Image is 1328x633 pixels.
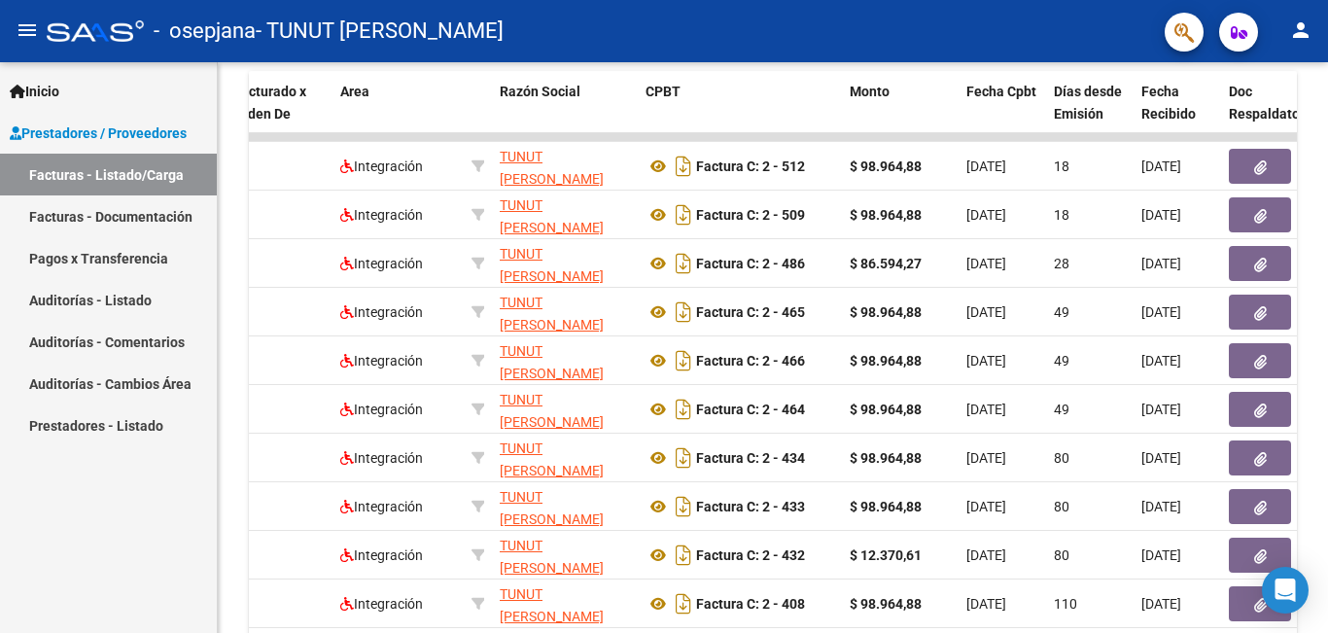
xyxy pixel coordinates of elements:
strong: $ 98.964,88 [850,450,922,466]
i: Descargar documento [671,151,696,182]
datatable-header-cell: Fecha Cpbt [959,71,1046,157]
span: 80 [1054,547,1069,563]
strong: Factura C: 2 - 509 [696,207,805,223]
span: [DATE] [966,207,1006,223]
span: 110 [1054,596,1077,612]
span: [DATE] [966,499,1006,514]
div: 23383768594 [500,194,630,235]
span: TUNUT [PERSON_NAME] [500,149,604,187]
span: Razón Social [500,84,580,99]
span: TUNUT [PERSON_NAME] [500,343,604,381]
div: 23383768594 [500,389,630,430]
strong: Factura C: 2 - 466 [696,353,805,369]
span: Doc Respaldatoria [1229,84,1316,122]
strong: $ 98.964,88 [850,402,922,417]
div: 23383768594 [500,535,630,576]
span: TUNUT [PERSON_NAME] [500,489,604,527]
strong: Factura C: 2 - 408 [696,596,805,612]
span: [DATE] [966,304,1006,320]
span: [DATE] [966,256,1006,271]
span: Integración [340,158,423,174]
span: 80 [1054,499,1069,514]
datatable-header-cell: Días desde Emisión [1046,71,1134,157]
span: TUNUT [PERSON_NAME] [500,197,604,235]
span: [DATE] [966,547,1006,563]
span: TUNUT [PERSON_NAME] [500,538,604,576]
span: Días desde Emisión [1054,84,1122,122]
span: 49 [1054,304,1069,320]
span: CPBT [646,84,681,99]
mat-icon: menu [16,18,39,42]
i: Descargar documento [671,588,696,619]
strong: $ 98.964,88 [850,304,922,320]
i: Descargar documento [671,297,696,328]
span: Integración [340,353,423,369]
span: Fecha Recibido [1141,84,1196,122]
span: [DATE] [966,402,1006,417]
span: Fecha Cpbt [966,84,1036,99]
span: Integración [340,596,423,612]
strong: Factura C: 2 - 434 [696,450,805,466]
span: [DATE] [1141,450,1181,466]
span: Integración [340,207,423,223]
span: Integración [340,499,423,514]
i: Descargar documento [671,491,696,522]
strong: $ 98.964,88 [850,499,922,514]
strong: Factura C: 2 - 464 [696,402,805,417]
span: [DATE] [1141,304,1181,320]
strong: $ 98.964,88 [850,353,922,369]
div: 23383768594 [500,146,630,187]
mat-icon: person [1289,18,1312,42]
span: [DATE] [966,596,1006,612]
strong: $ 98.964,88 [850,596,922,612]
datatable-header-cell: Fecha Recibido [1134,71,1221,157]
span: Prestadores / Proveedores [10,123,187,144]
span: Integración [340,547,423,563]
span: Area [340,84,369,99]
span: TUNUT [PERSON_NAME] [500,246,604,284]
span: TUNUT [PERSON_NAME] [500,392,604,430]
div: 23383768594 [500,438,630,478]
span: 18 [1054,207,1069,223]
span: TUNUT [PERSON_NAME] [500,440,604,478]
span: [DATE] [1141,547,1181,563]
div: 23383768594 [500,340,630,381]
strong: Factura C: 2 - 486 [696,256,805,271]
strong: $ 86.594,27 [850,256,922,271]
span: Integración [340,304,423,320]
span: Monto [850,84,890,99]
i: Descargar documento [671,540,696,571]
span: TUNUT [PERSON_NAME] [500,586,604,624]
span: [DATE] [1141,353,1181,369]
span: - osepjana [154,10,256,53]
datatable-header-cell: Razón Social [492,71,638,157]
span: Inicio [10,81,59,102]
span: Integración [340,256,423,271]
span: 49 [1054,353,1069,369]
i: Descargar documento [671,442,696,474]
span: 80 [1054,450,1069,466]
div: 23383768594 [500,243,630,284]
div: 23383768594 [500,486,630,527]
span: [DATE] [966,158,1006,174]
strong: Factura C: 2 - 433 [696,499,805,514]
div: 23383768594 [500,292,630,333]
span: [DATE] [1141,402,1181,417]
i: Descargar documento [671,345,696,376]
div: Open Intercom Messenger [1262,567,1309,614]
span: 28 [1054,256,1069,271]
i: Descargar documento [671,394,696,425]
span: - TUNUT [PERSON_NAME] [256,10,504,53]
strong: Factura C: 2 - 465 [696,304,805,320]
strong: $ 98.964,88 [850,207,922,223]
strong: Factura C: 2 - 512 [696,158,805,174]
span: Facturado x Orden De [233,84,306,122]
span: TUNUT [PERSON_NAME] [500,295,604,333]
strong: $ 12.370,61 [850,547,922,563]
span: [DATE] [1141,499,1181,514]
i: Descargar documento [671,199,696,230]
datatable-header-cell: CPBT [638,71,842,157]
datatable-header-cell: Facturado x Orden De [226,71,332,157]
span: [DATE] [966,450,1006,466]
span: [DATE] [1141,596,1181,612]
